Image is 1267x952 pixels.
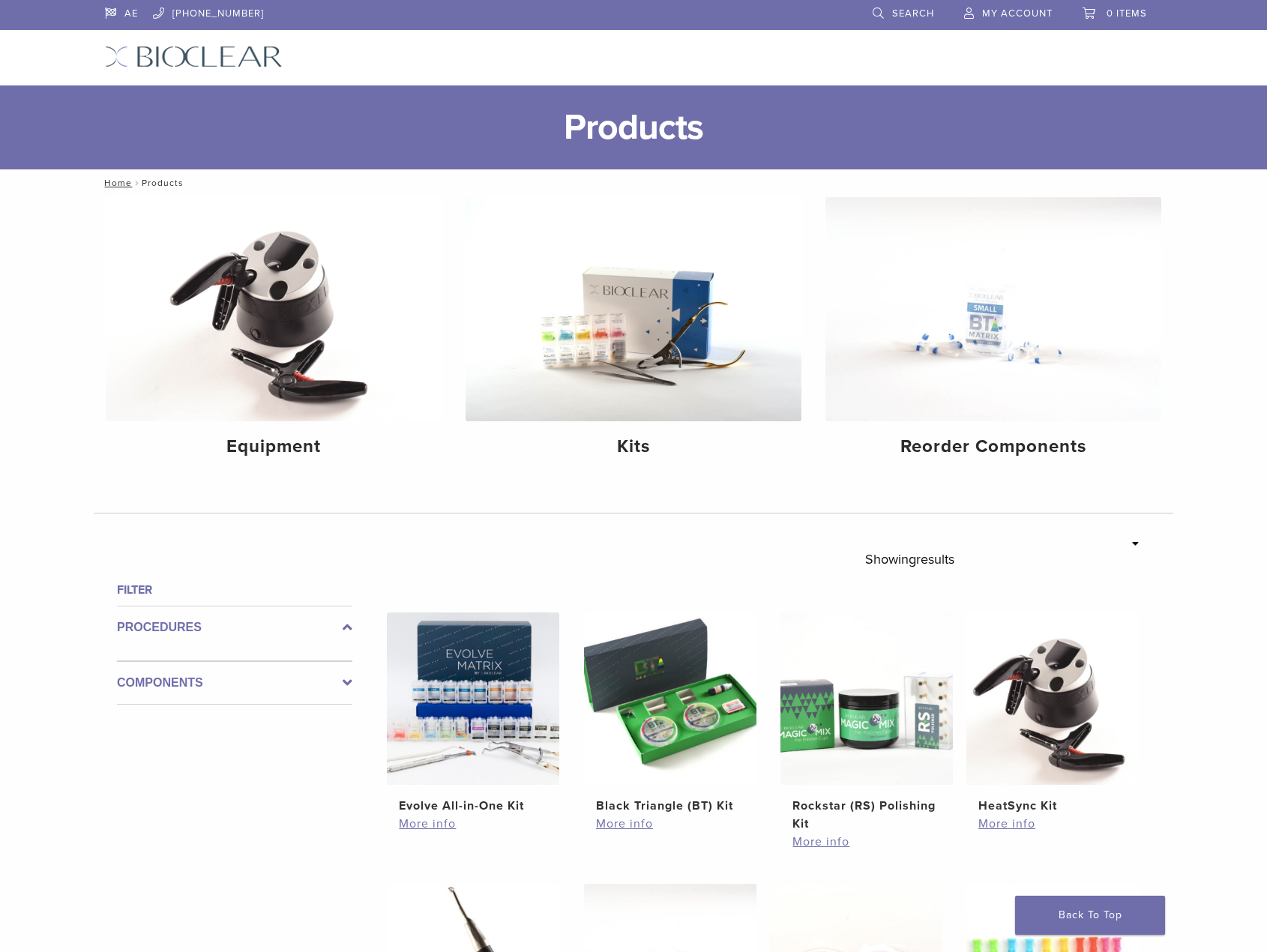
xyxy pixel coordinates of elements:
img: Equipment [106,197,442,421]
h2: Evolve All-in-One Kit [399,797,547,815]
label: Procedures [117,618,352,636]
a: Kits [466,197,801,470]
a: Equipment [106,197,442,470]
h4: Reorder Components [837,433,1149,460]
img: Reorder Components [825,197,1161,421]
h4: Kits [478,433,789,460]
a: Rockstar (RS) Polishing KitRockstar (RS) Polishing Kit [780,612,954,833]
img: Kits [466,197,801,421]
a: Evolve All-in-One KitEvolve All-in-One Kit [386,612,561,815]
a: More info [792,833,941,851]
img: HeatSync Kit [966,612,1139,785]
nav: Products [94,169,1173,196]
a: HeatSync KitHeatSync Kit [966,612,1140,815]
a: More info [399,815,547,833]
a: Reorder Components [825,197,1161,470]
a: Back To Top [1015,896,1165,935]
h4: Filter [117,581,352,599]
span: / [132,179,142,187]
img: Bioclear [105,46,283,67]
a: More info [596,815,744,833]
label: Components [117,674,352,692]
a: More info [978,815,1127,833]
img: Rockstar (RS) Polishing Kit [780,612,953,785]
h2: Rockstar (RS) Polishing Kit [792,797,941,833]
span: My Account [982,7,1053,19]
a: Home [100,178,132,188]
img: Black Triangle (BT) Kit [584,612,756,785]
h2: HeatSync Kit [978,797,1127,815]
span: Search [892,7,934,19]
img: Evolve All-in-One Kit [387,612,559,785]
h4: Equipment [118,433,430,460]
span: 0 items [1107,7,1147,19]
p: Showing results [865,543,954,575]
h2: Black Triangle (BT) Kit [596,797,744,815]
a: Black Triangle (BT) KitBlack Triangle (BT) Kit [583,612,758,815]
